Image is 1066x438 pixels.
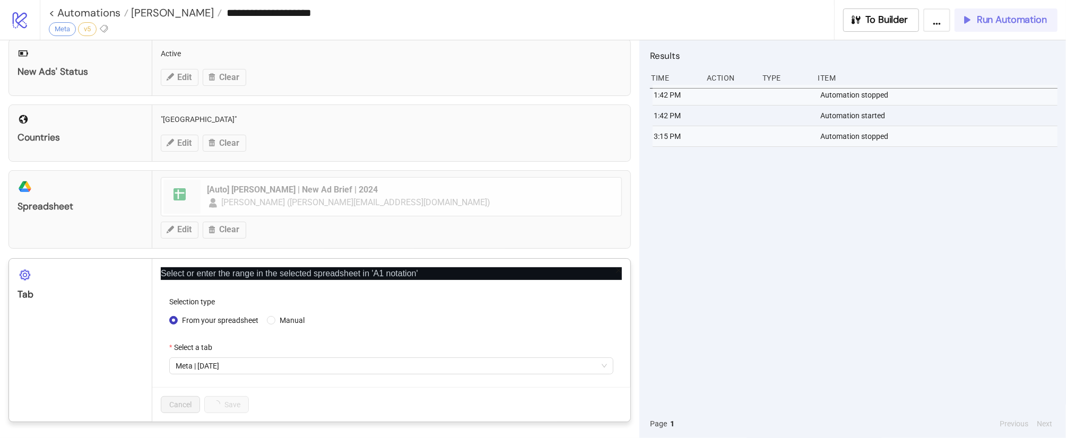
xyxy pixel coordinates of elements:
button: Save [204,396,249,413]
a: < Automations [49,7,128,18]
span: Run Automation [977,14,1047,26]
div: Automation stopped [819,85,1060,105]
div: Automation stopped [819,126,1060,146]
div: Type [761,68,810,88]
span: To Builder [866,14,908,26]
span: Page [650,418,667,430]
p: Select or enter the range in the selected spreadsheet in 'A1 notation' [161,267,622,280]
span: Meta | August 2025 [176,358,607,374]
div: Time [650,68,698,88]
div: 3:15 PM [653,126,701,146]
div: Automation started [819,106,1060,126]
button: ... [923,8,950,32]
div: Tab [18,288,143,301]
div: 1:42 PM [653,85,701,105]
span: close [615,267,622,274]
button: Previous [996,418,1032,430]
button: Cancel [161,396,200,413]
button: Next [1034,418,1055,430]
label: Selection type [169,296,222,308]
div: v5 [78,22,97,36]
button: To Builder [843,8,920,32]
label: Select a tab [169,341,219,353]
span: From your spreadsheet [178,314,263,326]
h2: Results [650,49,1058,63]
button: 1 [667,418,678,430]
span: Manual [275,314,309,326]
div: Action [706,68,754,88]
div: 1:42 PM [653,106,701,126]
a: [PERSON_NAME] [128,7,222,18]
div: Item [817,68,1058,88]
span: [PERSON_NAME] [128,6,214,20]
button: Run Automation [955,8,1058,32]
div: Meta [49,22,76,36]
